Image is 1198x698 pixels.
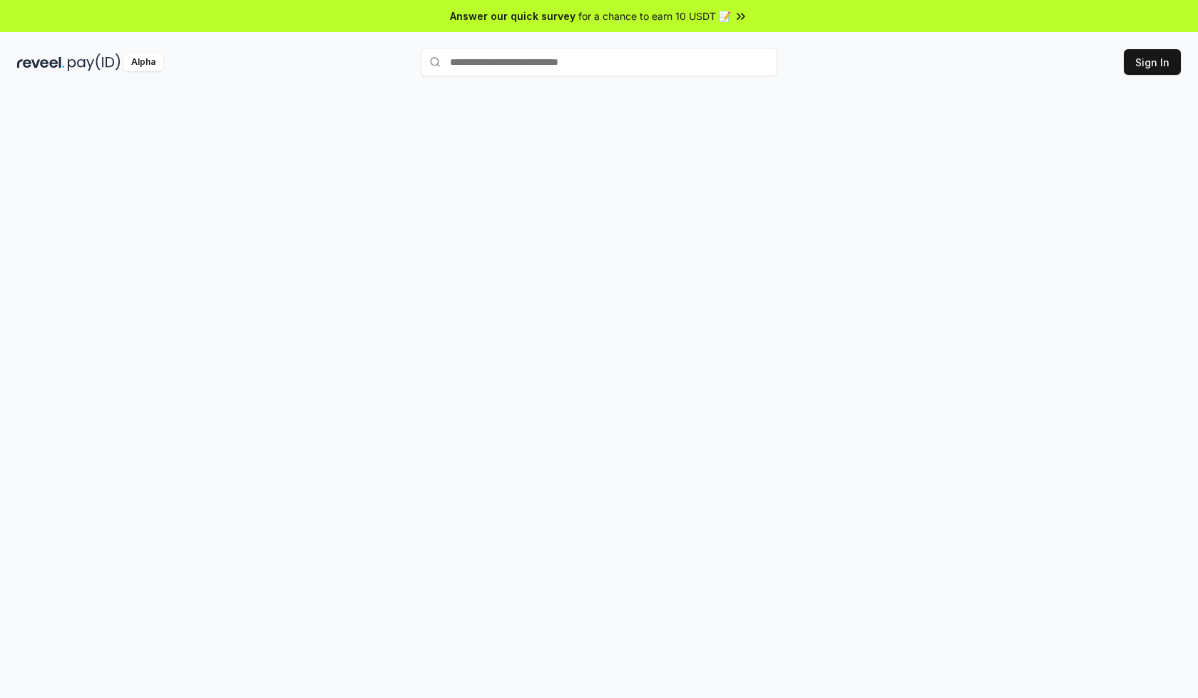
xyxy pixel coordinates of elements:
[17,53,65,71] img: reveel_dark
[123,53,163,71] div: Alpha
[1124,49,1181,75] button: Sign In
[578,9,731,24] span: for a chance to earn 10 USDT 📝
[68,53,121,71] img: pay_id
[450,9,575,24] span: Answer our quick survey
